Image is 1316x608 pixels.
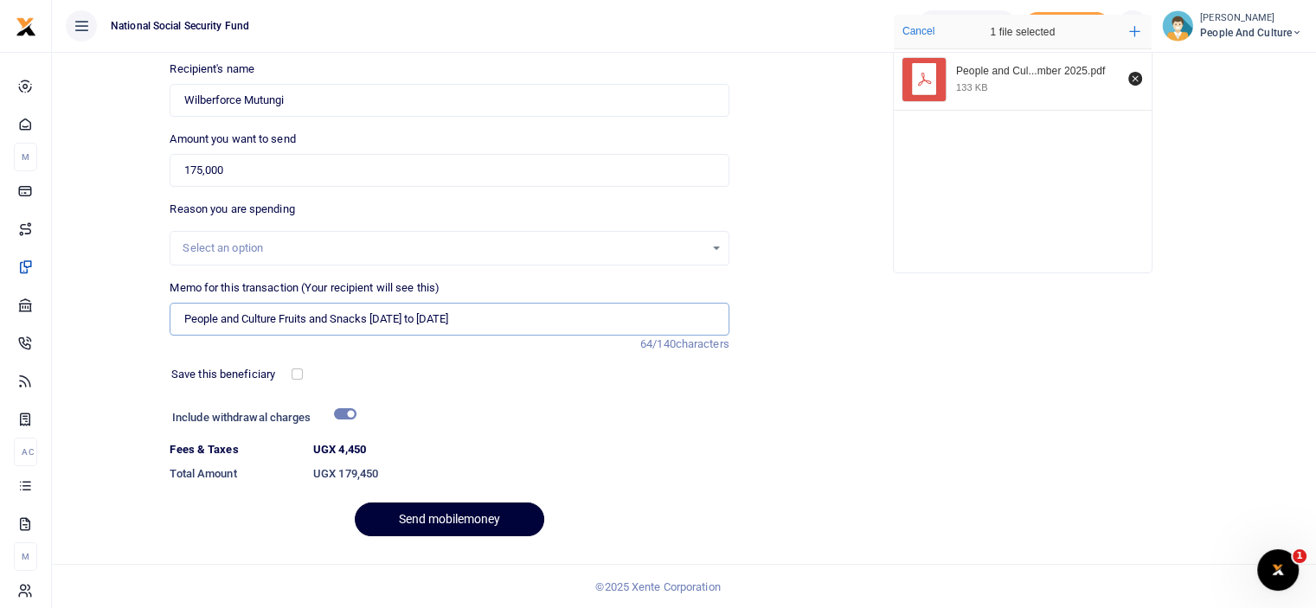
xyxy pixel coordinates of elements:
[893,14,1152,273] div: File Uploader
[170,154,729,187] input: UGX
[170,61,254,78] label: Recipient's name
[1126,69,1145,88] button: Remove file
[1162,10,1302,42] a: profile-user [PERSON_NAME] People and Culture
[14,438,37,466] li: Ac
[910,10,1024,42] li: Wallet ballance
[956,65,1119,79] div: People and Culture Fruits and Snacks 15th to 19th September 2025.pdf
[313,441,366,458] label: UGX 4,450
[170,279,440,297] label: Memo for this transaction (Your recipient will see this)
[917,10,1017,42] a: UGX 1,005,790
[897,20,940,42] button: Cancel
[1024,12,1110,41] span: Add money
[14,143,37,171] li: M
[16,16,36,37] img: logo-small
[170,131,295,148] label: Amount you want to send
[1293,549,1306,563] span: 1
[170,303,729,336] input: Enter extra information
[1257,549,1299,591] iframe: Intercom live chat
[14,542,37,571] li: M
[170,467,299,481] h6: Total Amount
[170,201,294,218] label: Reason you are spending
[1200,25,1302,41] span: People and Culture
[355,502,544,536] button: Send mobilemoney
[163,441,306,458] dt: Fees & Taxes
[676,337,729,350] span: characters
[172,411,349,425] h6: Include withdrawal charges
[313,467,729,481] h6: UGX 179,450
[1024,12,1110,41] li: Toup your wallet
[1200,11,1302,26] small: [PERSON_NAME]
[1162,10,1193,42] img: profile-user
[183,240,703,257] div: Select an option
[640,337,676,350] span: 64/140
[104,18,256,34] span: National Social Security Fund
[956,81,988,93] div: 133 KB
[949,15,1096,49] div: 1 file selected
[171,366,275,383] label: Save this beneficiary
[16,19,36,32] a: logo-small logo-large logo-large
[1122,19,1147,44] button: Add more files
[170,84,729,117] input: Loading name...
